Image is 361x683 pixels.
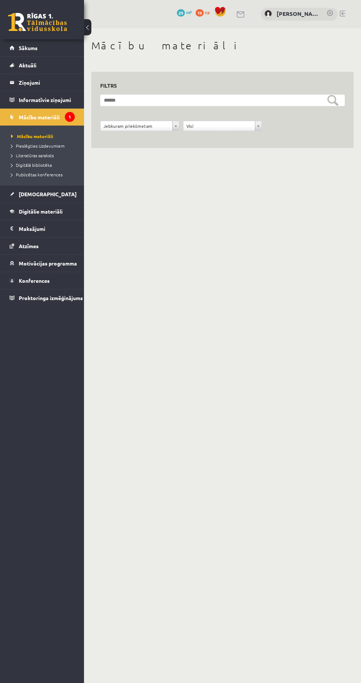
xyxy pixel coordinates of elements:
span: Mācību materiāli [11,133,53,139]
span: Pieslēgties Uzdevumiem [11,143,64,149]
span: Jebkuram priekšmetam [104,121,169,131]
a: Ziņojumi [10,74,75,91]
span: Atzīmes [19,243,39,249]
a: Publicētas konferences [11,171,77,178]
a: Literatūras saraksts [11,152,77,159]
span: xp [205,9,210,15]
a: Pieslēgties Uzdevumiem [11,142,77,149]
a: Informatīvie ziņojumi1 [10,91,75,108]
a: Aktuāli [10,57,75,74]
span: Literatūras saraksts [11,152,54,158]
span: mP [186,9,192,15]
a: 29 mP [177,9,192,15]
i: 1 [65,112,75,122]
a: Proktoringa izmēģinājums [10,289,75,306]
span: Digitālā bibliotēka [11,162,52,168]
a: Sākums [10,39,75,56]
a: [DEMOGRAPHIC_DATA] [10,186,75,203]
a: Mācību materiāli [11,133,77,140]
span: 19 [196,9,204,17]
span: 29 [177,9,185,17]
a: Atzīmes [10,237,75,254]
span: [DEMOGRAPHIC_DATA] [19,191,77,197]
span: Publicētas konferences [11,172,63,177]
a: [PERSON_NAME] [277,10,319,18]
a: Konferences [10,272,75,289]
span: Aktuāli [19,62,36,68]
span: Konferences [19,277,50,284]
h1: Mācību materiāli [91,39,354,52]
legend: Maksājumi [19,220,75,237]
a: Rīgas 1. Tālmācības vidusskola [8,13,67,31]
h3: Filtrs [100,81,336,91]
span: Motivācijas programma [19,260,77,267]
span: Mācību materiāli [19,114,60,120]
a: Jebkuram priekšmetam [101,121,179,131]
a: Digitālā bibliotēka [11,162,77,168]
a: Visi [183,121,262,131]
a: Digitālie materiāli [10,203,75,220]
a: 19 xp [196,9,213,15]
a: Mācību materiāli [10,109,75,126]
img: Stepans Grigorjevs [264,10,272,17]
legend: Ziņojumi [19,74,75,91]
a: Maksājumi [10,220,75,237]
span: Digitālie materiāli [19,208,63,215]
span: Proktoringa izmēģinājums [19,295,83,301]
legend: Informatīvie ziņojumi [19,91,75,108]
a: Motivācijas programma [10,255,75,272]
span: Sākums [19,45,38,51]
span: Visi [186,121,252,131]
